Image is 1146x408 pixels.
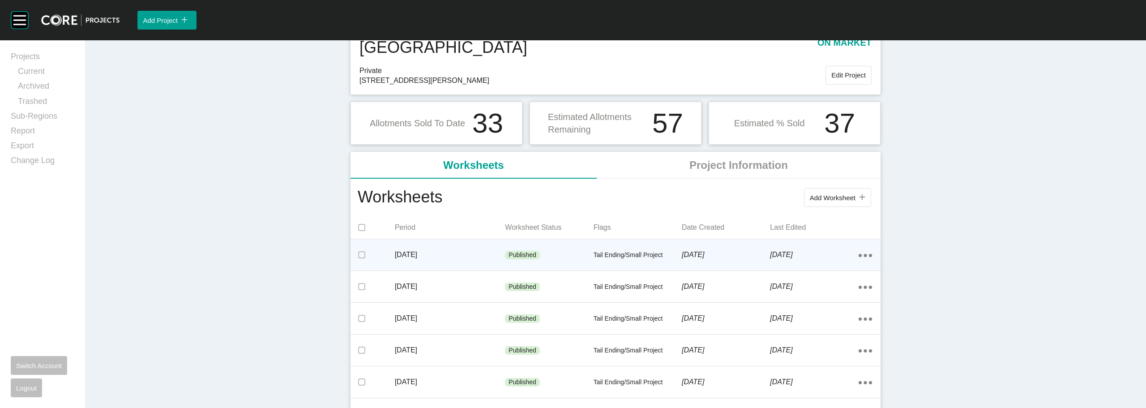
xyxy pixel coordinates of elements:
p: Published [509,283,536,292]
p: Allotments Sold To Date [370,117,465,129]
img: core-logo-dark.3138cae2.png [41,14,120,26]
p: [DATE] [682,282,770,292]
p: Date Created [682,223,770,232]
p: [DATE] [395,282,505,292]
span: Logout [16,384,37,392]
li: Worksheets [351,152,597,179]
button: Add Worksheet [804,188,871,207]
span: Switch Account [16,362,62,369]
a: Report [11,125,74,140]
p: [DATE] [682,345,770,355]
p: [DATE] [682,377,770,387]
p: Tail Ending/Small Project [594,283,682,292]
p: [DATE] [770,250,858,260]
button: Edit Project [825,66,872,85]
p: Period [395,223,505,232]
button: Add Project [137,11,197,30]
p: Tail Ending/Small Project [594,251,682,260]
p: Flags [594,223,682,232]
a: Sub-Regions [11,111,74,125]
a: Export [11,140,74,155]
p: Tail Ending/Small Project [594,378,682,387]
p: [DATE] [770,377,858,387]
h1: 33 [472,109,503,137]
a: Projects [11,51,74,66]
li: Project Information [597,152,881,179]
p: Last Edited [770,223,858,232]
p: Estimated Allotments Remaining [548,111,647,136]
p: Published [509,346,536,355]
p: Tail Ending/Small Project [594,346,682,355]
p: [DATE] [770,282,858,292]
p: [DATE] [395,377,505,387]
p: [DATE] [395,314,505,323]
span: Add Project [143,17,178,24]
p: on market [817,36,872,59]
p: [DATE] [770,345,858,355]
h1: 57 [652,109,683,137]
span: [STREET_ADDRESS][PERSON_NAME] [359,76,825,86]
a: Current [18,66,74,81]
p: [DATE] [682,250,770,260]
p: Published [509,251,536,260]
p: Published [509,314,536,323]
span: Edit Project [831,71,866,79]
p: Tail Ending/Small Project [594,314,682,323]
button: Switch Account [11,356,67,375]
a: Archived [18,81,74,95]
p: Worksheet Status [505,223,593,232]
h1: [GEOGRAPHIC_DATA] [359,36,527,59]
p: [DATE] [770,314,858,323]
a: Change Log [11,155,74,170]
span: Private [359,66,825,76]
h1: 37 [824,109,855,137]
p: [DATE] [395,345,505,355]
p: [DATE] [395,250,505,260]
p: Estimated % Sold [734,117,805,129]
p: Published [509,378,536,387]
p: [DATE] [682,314,770,323]
h1: Worksheets [358,186,442,209]
button: Logout [11,378,42,397]
span: Add Worksheet [810,194,855,202]
a: Trashed [18,96,74,111]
